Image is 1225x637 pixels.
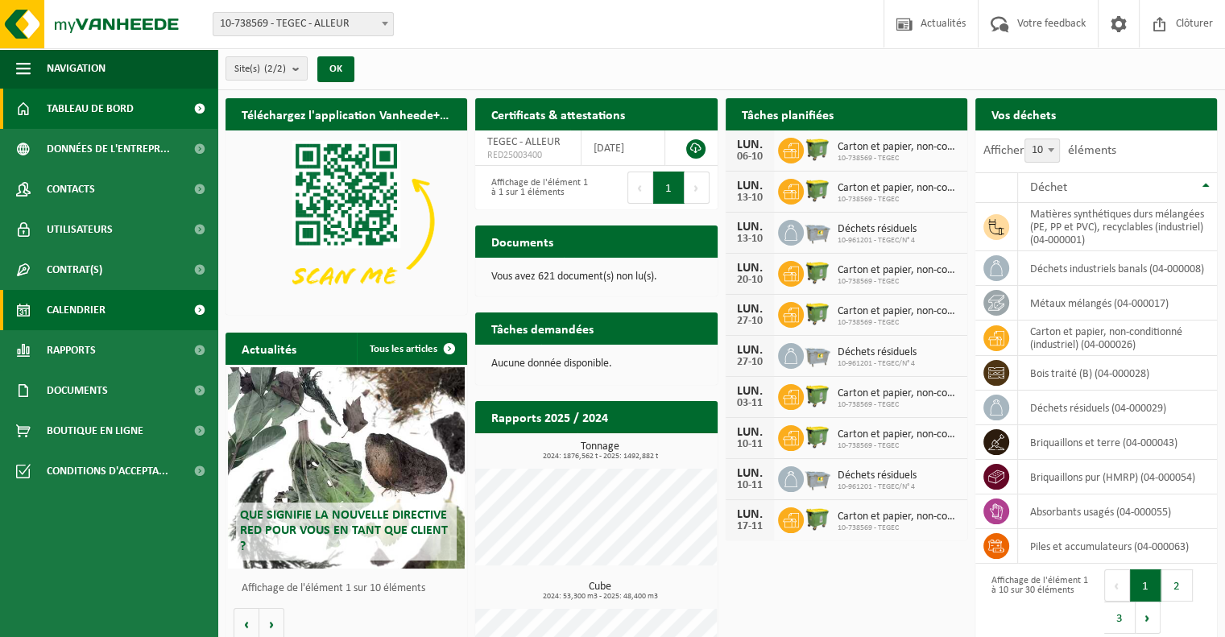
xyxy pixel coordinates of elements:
p: Affichage de l'élément 1 sur 10 éléments [242,583,459,594]
h3: Tonnage [483,441,717,461]
h2: Documents [475,225,569,257]
span: 10-738569 - TEGEC [838,154,959,163]
span: Carton et papier, non-conditionné (industriel) [838,264,959,277]
h2: Rapports 2025 / 2024 [475,401,624,432]
img: WB-1100-HPE-GN-50 [804,176,831,204]
div: LUN. [734,508,766,521]
td: [DATE] [581,130,665,166]
a: Que signifie la nouvelle directive RED pour vous en tant que client ? [228,367,465,569]
img: WB-1100-HPE-GN-50 [804,505,831,532]
p: Aucune donnée disponible. [491,358,701,370]
span: Déchets résiduels [838,469,917,482]
div: 10-11 [734,480,766,491]
div: 03-11 [734,398,766,409]
span: Déchet [1030,181,1067,194]
button: OK [317,56,354,82]
p: Vous avez 621 document(s) non lu(s). [491,271,701,283]
h2: Tâches planifiées [726,98,850,130]
span: Carton et papier, non-conditionné (industriel) [838,182,959,195]
h2: Actualités [226,333,312,364]
button: 1 [653,172,685,204]
div: LUN. [734,221,766,234]
span: Site(s) [234,57,286,81]
button: Previous [1104,569,1130,602]
span: Utilisateurs [47,209,113,250]
span: Contrat(s) [47,250,102,290]
td: Piles et accumulateurs (04-000063) [1018,529,1217,564]
h2: Téléchargez l'application Vanheede+ maintenant! [226,98,467,130]
span: Déchets résiduels [838,346,917,359]
span: Calendrier [47,290,106,330]
button: 3 [1104,602,1136,634]
td: carton et papier, non-conditionné (industriel) (04-000026) [1018,321,1217,356]
span: Navigation [47,48,106,89]
td: déchets résiduels (04-000029) [1018,391,1217,425]
div: 17-11 [734,521,766,532]
div: LUN. [734,139,766,151]
span: Boutique en ligne [47,411,143,451]
button: 1 [1130,569,1161,602]
a: Consulter les rapports [577,432,716,465]
span: 2024: 1876,562 t - 2025: 1492,882 t [483,453,717,461]
span: 10 [1025,139,1059,162]
button: Site(s)(2/2) [226,56,308,81]
button: 2 [1161,569,1193,602]
div: 06-10 [734,151,766,163]
span: Données de l'entrepr... [47,129,170,169]
span: 10-738569 - TEGEC [838,523,959,533]
span: Carton et papier, non-conditionné (industriel) [838,305,959,318]
span: 10-961201 - TEGEC/N° 4 [838,359,917,369]
div: 13-10 [734,234,766,245]
td: métaux mélangés (04-000017) [1018,286,1217,321]
span: Documents [47,370,108,411]
button: Next [685,172,710,204]
h2: Tâches demandées [475,312,610,344]
td: bois traité (B) (04-000028) [1018,356,1217,391]
button: Previous [627,172,653,204]
td: absorbants usagés (04-000055) [1018,494,1217,529]
span: 10-738569 - TEGEC [838,441,959,451]
span: Que signifie la nouvelle directive RED pour vous en tant que client ? [240,509,448,552]
span: TEGEC - ALLEUR [487,136,561,148]
span: 10-961201 - TEGEC/N° 4 [838,482,917,492]
span: 10-738569 - TEGEC - ALLEUR [213,12,394,36]
div: LUN. [734,426,766,439]
span: 10-961201 - TEGEC/N° 4 [838,236,917,246]
td: déchets industriels banals (04-000008) [1018,251,1217,286]
td: briquaillons et terre (04-000043) [1018,425,1217,460]
span: Carton et papier, non-conditionné (industriel) [838,387,959,400]
div: 20-10 [734,275,766,286]
div: Affichage de l'élément 1 à 10 sur 30 éléments [983,568,1088,635]
div: LUN. [734,385,766,398]
span: 2024: 53,300 m3 - 2025: 48,400 m3 [483,593,717,601]
count: (2/2) [264,64,286,74]
img: WB-2500-GAL-GY-04 [804,341,831,368]
div: LUN. [734,262,766,275]
img: WB-1100-HPE-GN-50 [804,382,831,409]
h2: Vos déchets [975,98,1072,130]
img: WB-1100-HPE-GN-50 [804,300,831,327]
td: briquaillons pur (HMRP) (04-000054) [1018,460,1217,494]
div: 27-10 [734,357,766,368]
img: WB-1100-HPE-GN-50 [804,259,831,286]
span: 10-738569 - TEGEC [838,277,959,287]
span: Tableau de bord [47,89,134,129]
div: 27-10 [734,316,766,327]
span: 10-738569 - TEGEC [838,318,959,328]
div: Affichage de l'élément 1 à 1 sur 1 éléments [483,170,588,205]
span: Contacts [47,169,95,209]
img: WB-2500-GAL-GY-04 [804,217,831,245]
img: WB-1100-HPE-GN-50 [804,423,831,450]
span: Rapports [47,330,96,370]
span: 10-738569 - TEGEC - ALLEUR [213,13,393,35]
span: Carton et papier, non-conditionné (industriel) [838,428,959,441]
div: LUN. [734,344,766,357]
img: Download de VHEPlus App [226,130,467,312]
img: WB-2500-GAL-GY-04 [804,464,831,491]
label: Afficher éléments [983,144,1116,157]
span: RED25003400 [487,149,569,162]
button: Next [1136,602,1161,634]
span: 10-738569 - TEGEC [838,400,959,410]
div: LUN. [734,180,766,192]
h3: Cube [483,581,717,601]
